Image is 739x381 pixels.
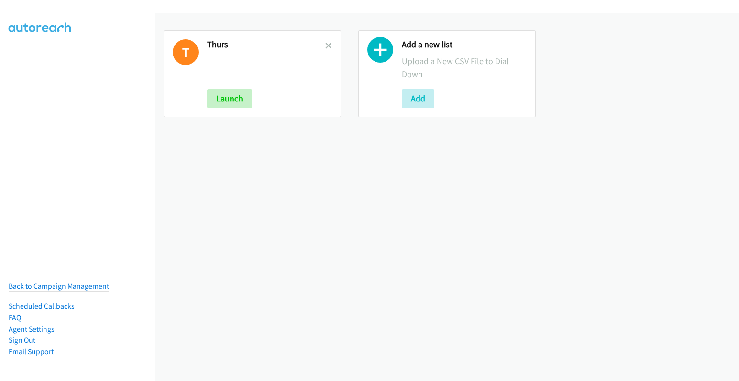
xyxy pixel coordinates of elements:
[402,89,434,108] button: Add
[207,39,325,50] h2: Thurs
[173,39,199,65] h1: T
[9,281,109,291] a: Back to Campaign Management
[9,336,35,345] a: Sign Out
[207,89,252,108] button: Launch
[9,313,21,322] a: FAQ
[9,302,75,311] a: Scheduled Callbacks
[402,55,527,80] p: Upload a New CSV File to Dial Down
[9,347,54,356] a: Email Support
[9,325,55,334] a: Agent Settings
[402,39,527,50] h2: Add a new list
